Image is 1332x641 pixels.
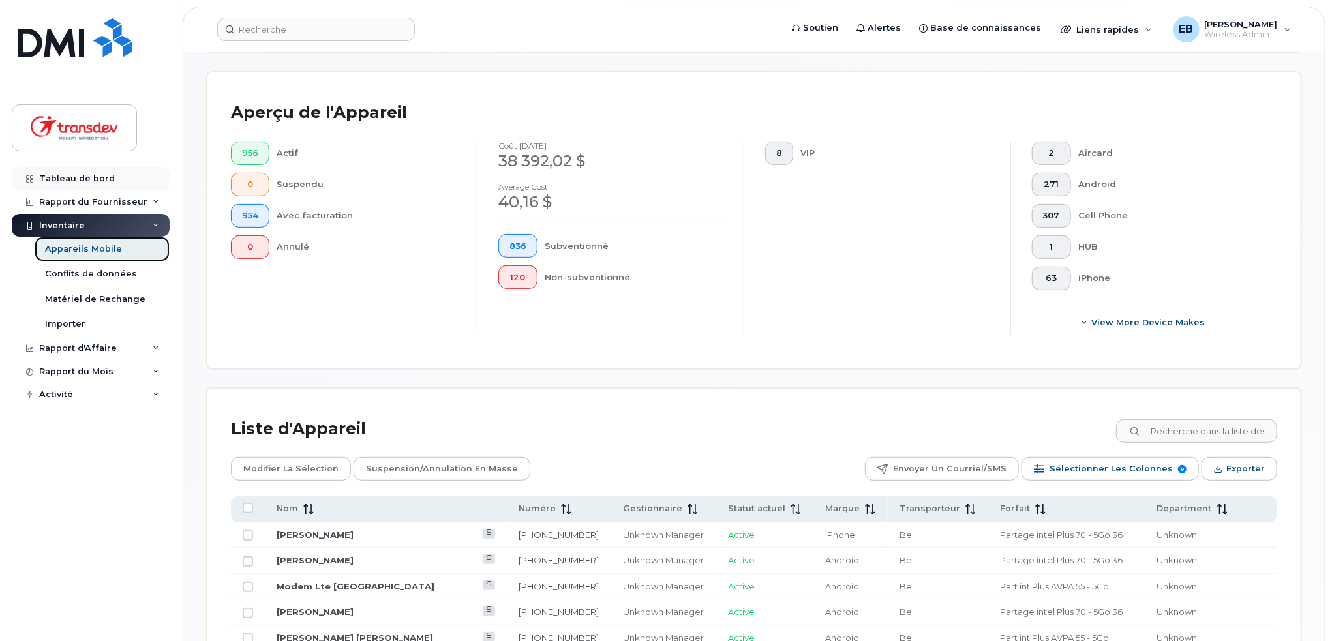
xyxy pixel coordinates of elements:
span: Partage intel Plus 70 - 5Go 36 [1000,606,1123,617]
span: 307 [1043,211,1060,221]
span: Numéro [519,503,556,514]
span: 956 [242,148,258,158]
span: Bell [900,581,916,591]
span: Unknown [1157,529,1198,540]
button: 120 [498,265,537,289]
span: 9 [1178,465,1187,473]
span: Department [1157,503,1212,514]
span: 0 [242,242,258,252]
div: Non-subventionné [545,265,723,289]
span: Bell [900,529,916,540]
span: Wireless Admin [1205,29,1278,40]
span: Active [728,606,755,617]
button: 307 [1032,204,1071,228]
span: Liens rapides [1076,24,1139,35]
div: Unknown Manager [623,529,704,541]
div: Annulé [277,235,457,259]
span: Soutien [803,22,838,35]
span: 836 [509,241,526,252]
span: Sélectionner les colonnes [1050,459,1173,479]
span: Unknown [1157,555,1198,565]
span: View More Device Makes [1092,316,1205,329]
span: 271 [1043,179,1060,190]
span: Transporteur [900,503,960,514]
div: HUB [1079,235,1257,259]
input: Recherche [217,18,415,41]
span: Alertes [868,22,901,35]
span: Unknown [1157,606,1198,617]
input: Recherche dans la liste des appareils ... [1116,419,1277,443]
div: iPhone [1079,267,1257,290]
div: Suspendu [277,173,457,196]
div: Unknown Manager [623,554,704,567]
span: 1 [1043,242,1060,252]
span: Modifier la sélection [243,459,339,479]
span: EB [1179,22,1194,37]
span: Partage intel Plus 70 - 5Go 36 [1000,555,1123,565]
button: Exporter [1202,457,1277,481]
span: Bell [900,555,916,565]
a: [PHONE_NUMBER] [519,581,599,591]
a: [PHONE_NUMBER] [519,606,599,617]
span: [PERSON_NAME] [1205,19,1278,29]
h4: Average cost [498,183,723,191]
a: [PERSON_NAME] [277,555,354,565]
button: Sélectionner les colonnes 9 [1022,457,1199,481]
button: 956 [231,142,269,165]
a: View Last Bill [483,529,495,539]
div: Avec facturation [277,204,457,228]
span: Android [825,606,859,617]
span: Android [825,581,859,591]
div: Aircard [1079,142,1257,165]
button: 8 [765,142,793,165]
button: 836 [498,234,537,258]
div: Cell Phone [1079,204,1257,228]
div: Ella Bernier [1164,16,1301,42]
span: Exporter [1226,459,1265,479]
button: Modifier la sélection [231,457,351,481]
div: Subventionné [545,234,723,258]
div: Android [1079,173,1257,196]
div: Unknown Manager [623,606,704,618]
span: Suspension/Annulation en masse [366,459,518,479]
div: VIP [801,142,990,165]
div: 38 392,02 $ [498,150,723,172]
span: Bell [900,606,916,617]
button: 271 [1032,173,1071,196]
span: 120 [509,273,526,283]
span: Gestionnaire [623,503,682,514]
div: Actif [277,142,457,165]
a: View Last Bill [483,606,495,616]
span: Forfait [1000,503,1030,514]
button: Suspension/Annulation en masse [354,457,530,481]
button: 1 [1032,235,1071,259]
div: Liste d'Appareil [231,412,366,446]
a: [PERSON_NAME] [277,606,354,617]
span: 63 [1043,273,1060,284]
a: [PERSON_NAME] [277,529,354,540]
a: Alertes [847,15,910,41]
button: View More Device Makes [1032,311,1256,335]
span: Active [728,555,755,565]
span: Statut actuel [728,503,785,514]
button: 0 [231,173,269,196]
span: Partage intel Plus 70 - 5Go 36 [1000,529,1123,540]
span: Base de connaissances [930,22,1041,35]
button: 954 [231,204,269,228]
span: Marque [825,503,860,514]
div: Aperçu de l'Appareil [231,96,407,130]
span: 2 [1043,148,1060,158]
a: Base de connaissances [910,15,1050,41]
span: 0 [242,179,258,190]
div: Liens rapides [1052,16,1162,42]
button: 63 [1032,267,1071,290]
button: Envoyer un courriel/SMS [865,457,1019,481]
span: Active [728,581,755,591]
span: 8 [776,148,782,158]
a: View Last Bill [483,554,495,564]
span: Nom [277,503,298,514]
span: iPhone [825,529,855,540]
span: Part int Plus AVPA 55 - 5Go [1000,581,1109,591]
a: [PHONE_NUMBER] [519,555,599,565]
a: View Last Bill [483,580,495,590]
